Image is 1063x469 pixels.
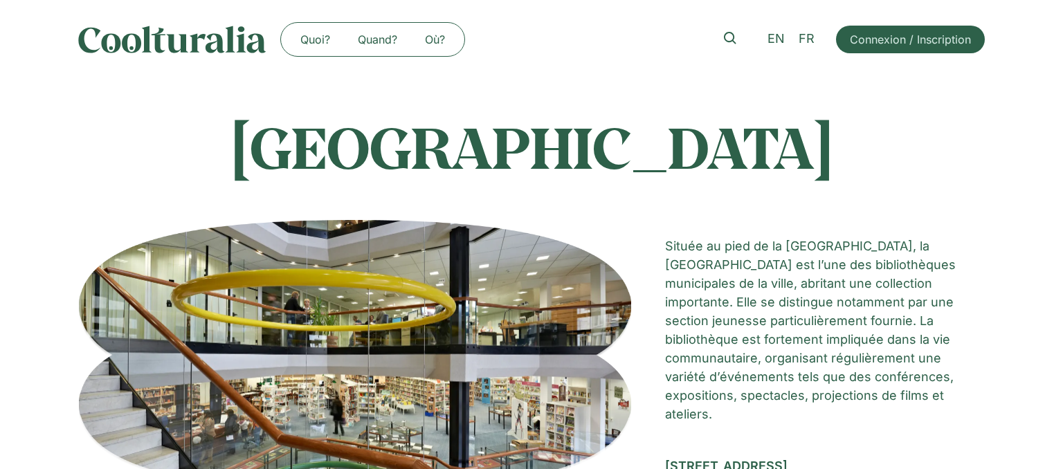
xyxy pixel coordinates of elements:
a: EN [761,29,792,49]
span: Connexion / Inscription [850,31,971,48]
a: FR [792,29,821,49]
a: Quoi? [287,28,344,50]
h1: [GEOGRAPHIC_DATA] [78,112,985,181]
p: Située au pied de la [GEOGRAPHIC_DATA], la [GEOGRAPHIC_DATA] est l’une des bibliothèques municipa... [665,237,985,423]
nav: Menu [287,28,459,50]
a: Connexion / Inscription [836,26,985,53]
a: Où? [411,28,459,50]
span: EN [767,32,785,46]
span: FR [799,32,815,46]
a: Quand? [344,28,411,50]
